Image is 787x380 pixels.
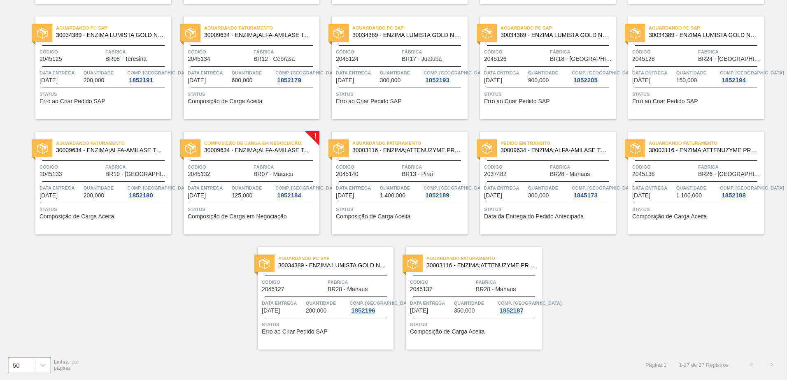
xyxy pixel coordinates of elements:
[188,69,230,77] span: Data Entrega
[572,77,599,83] div: 1852205
[13,361,20,368] div: 50
[632,77,650,83] span: 18/10/2025
[630,28,640,39] img: status
[476,278,540,286] span: Fábrica
[380,184,422,192] span: Quantidade
[632,184,674,192] span: Data Entrega
[393,247,542,350] a: statusAguardando Faturamento30003116 - ENZIMA;ATTENUZYME PRO;NOVOZYMES;Código2045137FábricaBR28 -...
[484,56,507,62] span: 2045126
[410,308,428,314] span: 14/11/2025
[188,171,210,177] span: 2045132
[410,278,474,286] span: Código
[37,28,48,39] img: status
[676,192,702,199] span: 1.100,000
[426,254,542,262] span: Aguardando Faturamento
[319,16,468,119] a: statusAguardando PC SAP30034389 - ENZIMA LUMISTA GOLD NOVONESIS 25KGCódigo2045124FábricaBR17 - Ju...
[254,56,295,62] span: BR12 - Cebrasa
[278,262,387,269] span: 30034389 - ENZIMA LUMISTA GOLD NOVONESIS 25KG
[410,329,484,335] span: Composição de Carga Aceita
[84,77,105,83] span: 200,000
[484,69,526,77] span: Data Entrega
[40,98,105,104] span: Erro ao Criar Pedido SAP
[40,192,58,199] span: 20/10/2025
[127,69,191,77] span: Comp. Carga
[336,205,466,213] span: Status
[84,184,126,192] span: Quantidade
[632,192,650,199] span: 30/10/2025
[424,77,451,83] div: 1852193
[336,77,354,83] span: 18/10/2025
[40,56,62,62] span: 2045125
[232,69,274,77] span: Quantidade
[424,184,466,199] a: Comp. [GEOGRAPHIC_DATA]1852189
[40,77,58,83] span: 18/10/2025
[254,171,293,177] span: BR07 - Macacu
[572,69,614,83] a: Comp. [GEOGRAPHIC_DATA]1852205
[741,355,761,375] button: <
[632,56,655,62] span: 2045128
[645,362,666,368] span: Página : 1
[468,16,616,119] a: statusAguardando PC SAP30034389 - ENZIMA LUMISTA GOLD NOVONESIS 25KGCódigo2045126FábricaBR18 - [G...
[632,98,698,104] span: Erro ao Criar Pedido SAP
[188,163,251,171] span: Código
[468,132,616,234] a: statusPedido em Trânsito30009634 - ENZIMA;ALFA-AMILASE TERMOESTÁVEL;TERMAMYCódigo2037482FábricaBR...
[501,24,616,32] span: Aguardando PC SAP
[105,48,169,56] span: Fábrica
[275,77,303,83] div: 1852179
[188,90,317,98] span: Status
[333,28,344,39] img: status
[40,69,81,77] span: Data Entrega
[188,48,251,56] span: Código
[254,163,317,171] span: Fábrica
[632,48,696,56] span: Código
[349,299,391,314] a: Comp. [GEOGRAPHIC_DATA]1852196
[336,69,378,77] span: Data Entrega
[306,308,327,314] span: 200,000
[262,308,280,314] span: 14/11/2025
[40,171,62,177] span: 2045133
[402,163,466,171] span: Fábrica
[259,258,270,269] img: status
[632,163,696,171] span: Código
[319,132,468,234] a: statusAguardando Faturamento30003116 - ENZIMA;ATTENUZYME PRO;NOVOZYMES;Código2045140FábricaBR13 -...
[410,320,540,329] span: Status
[720,69,784,77] span: Comp. Carga
[37,143,48,154] img: status
[328,278,391,286] span: Fábrica
[204,32,313,38] span: 30009634 - ENZIMA;ALFA-AMILASE TERMOESTÁVEL;TERMAMY
[84,69,126,77] span: Quantidade
[528,77,549,83] span: 900,000
[698,56,762,62] span: BR24 - Ponta Grossa
[402,56,442,62] span: BR17 - Juatuba
[698,163,762,171] span: Fábrica
[232,77,253,83] span: 600,000
[498,299,561,307] span: Comp. Carga
[278,254,393,262] span: Aguardando PC SAP
[336,184,378,192] span: Data Entrega
[262,299,304,307] span: Data Entrega
[254,48,317,56] span: Fábrica
[245,247,393,350] a: statusAguardando PC SAP30034389 - ENZIMA LUMISTA GOLD NOVONESIS 25KGCódigo2045127FábricaBR28 - Ma...
[550,56,614,62] span: BR18 - Pernambuco
[336,48,400,56] span: Código
[630,143,640,154] img: status
[679,362,729,368] span: 1 - 27 de 27 Registros
[501,147,609,153] span: 30009634 - ENZIMA;ALFA-AMILASE TERMOESTÁVEL;TERMAMY
[204,147,313,153] span: 30009634 - ENZIMA;ALFA-AMILASE TERMOESTÁVEL;TERMAMY
[336,56,359,62] span: 2045124
[528,192,549,199] span: 300,000
[188,77,206,83] span: 18/10/2025
[528,184,570,192] span: Quantidade
[498,299,540,314] a: Comp. [GEOGRAPHIC_DATA]1852187
[352,32,461,38] span: 30034389 - ENZIMA LUMISTA GOLD NOVONESIS 25KG
[185,28,196,39] img: status
[482,143,492,154] img: status
[56,147,165,153] span: 30009634 - ENZIMA;ALFA-AMILASE TERMOESTÁVEL;TERMAMY
[127,69,169,83] a: Comp. [GEOGRAPHIC_DATA]1852191
[550,163,614,171] span: Fábrica
[328,286,368,292] span: BR28 - Manaus
[632,90,762,98] span: Status
[105,56,147,62] span: BR08 - Teresina
[484,213,584,220] span: Data da Entrega do Pedido Antecipada
[484,98,550,104] span: Erro ao Criar Pedido SAP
